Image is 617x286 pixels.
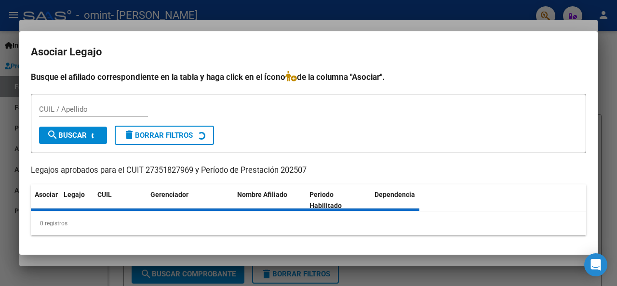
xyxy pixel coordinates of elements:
[31,71,586,83] h4: Busque el afiliado correspondiente en la tabla y haga click en el ícono de la columna "Asociar".
[31,165,586,177] p: Legajos aprobados para el CUIT 27351827969 y Período de Prestación 202507
[64,191,85,198] span: Legajo
[233,184,306,216] datatable-header-cell: Nombre Afiliado
[375,191,415,198] span: Dependencia
[123,129,135,141] mat-icon: delete
[147,184,233,216] datatable-header-cell: Gerenciador
[31,43,586,61] h2: Asociar Legajo
[150,191,188,198] span: Gerenciador
[584,253,607,276] div: Open Intercom Messenger
[115,126,214,145] button: Borrar Filtros
[237,191,287,198] span: Nombre Afiliado
[35,191,58,198] span: Asociar
[60,184,94,216] datatable-header-cell: Legajo
[123,131,193,140] span: Borrar Filtros
[47,131,87,140] span: Buscar
[94,184,147,216] datatable-header-cell: CUIL
[47,129,58,141] mat-icon: search
[309,191,342,209] span: Periodo Habilitado
[371,184,443,216] datatable-header-cell: Dependencia
[306,184,371,216] datatable-header-cell: Periodo Habilitado
[39,127,107,144] button: Buscar
[97,191,112,198] span: CUIL
[31,211,586,235] div: 0 registros
[31,184,60,216] datatable-header-cell: Asociar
